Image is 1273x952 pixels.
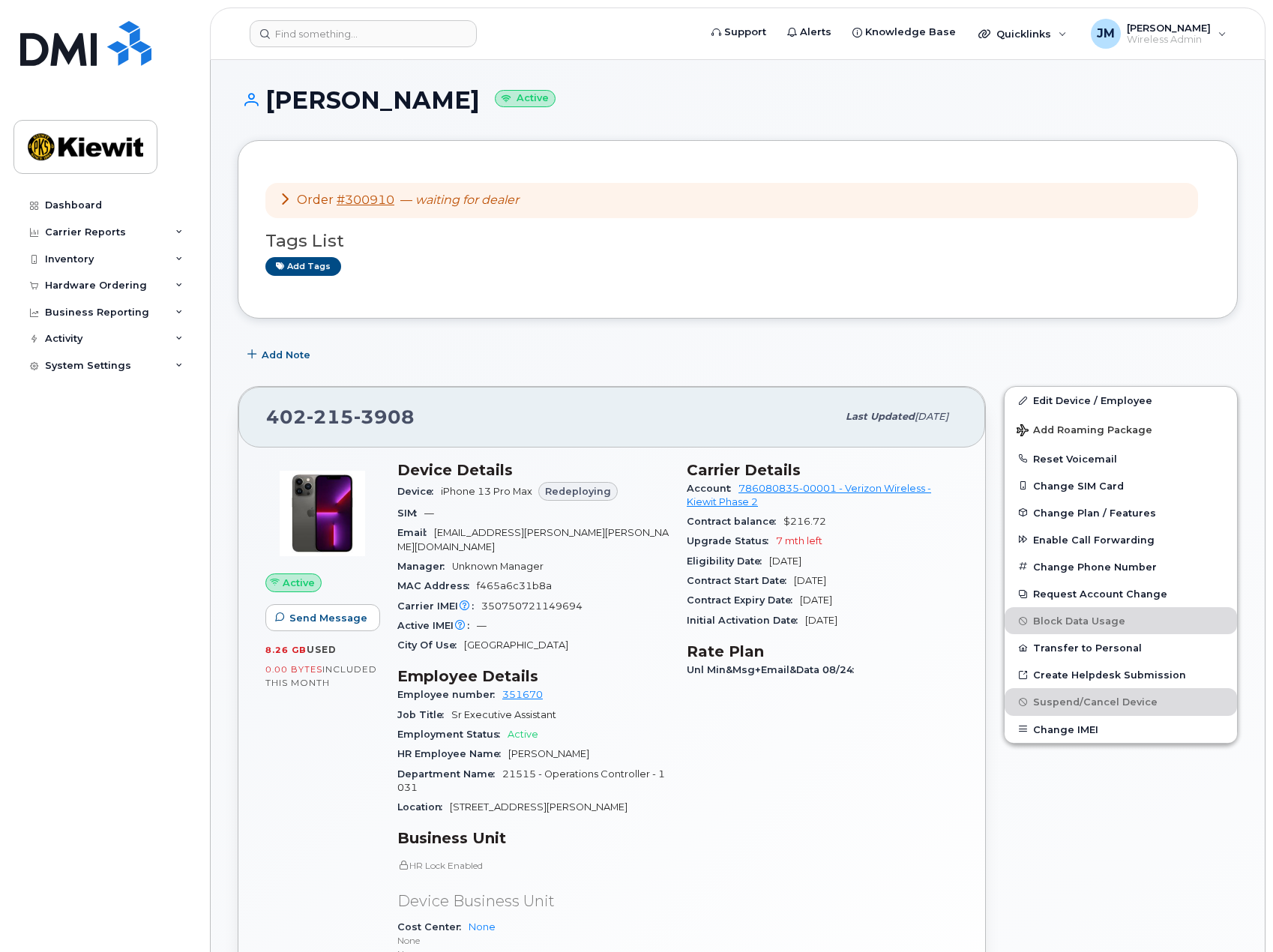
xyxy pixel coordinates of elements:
[289,611,367,625] span: Send Message
[508,729,538,740] span: Active
[687,594,800,606] span: Contract Expiry Date
[1033,696,1158,708] span: Suspend/Cancel Device
[687,615,805,626] span: Initial Activation Date
[783,516,826,527] span: $216.72
[397,639,464,651] span: City Of Use
[1005,716,1237,743] button: Change IMEI
[800,594,832,606] span: [DATE]
[687,516,783,527] span: Contract balance
[687,535,776,546] span: Upgrade Status
[397,891,669,912] p: Device Business Unit
[337,193,394,207] a: #300910
[265,604,380,631] button: Send Message
[1017,424,1152,439] span: Add Roaming Package
[397,934,669,947] p: None
[397,580,477,591] span: MAC Address
[477,620,487,631] span: —
[265,645,307,655] span: 8.26 GB
[1005,607,1237,634] button: Block Data Usage
[397,620,477,631] span: Active IMEI
[397,561,452,572] span: Manager
[687,575,794,586] span: Contract Start Date
[424,507,434,519] span: —
[502,689,543,700] a: 351670
[1005,553,1237,580] button: Change Phone Number
[794,575,826,586] span: [DATE]
[452,561,544,572] span: Unknown Manager
[1005,661,1237,688] a: Create Helpdesk Submission
[1033,507,1156,518] span: Change Plan / Features
[415,193,519,207] em: waiting for dealer
[283,576,315,590] span: Active
[238,341,323,368] button: Add Note
[687,555,769,567] span: Eligibility Date
[687,461,958,479] h3: Carrier Details
[354,406,415,428] span: 3908
[397,921,469,933] span: Cost Center
[1005,472,1237,499] button: Change SIM Card
[266,406,415,428] span: 402
[481,600,583,612] span: 350750721149694
[1005,414,1237,445] button: Add Roaming Package
[397,709,451,720] span: Job Title
[397,801,450,813] span: Location
[397,486,441,497] span: Device
[441,486,532,497] span: iPhone 13 Pro Max
[1005,634,1237,661] button: Transfer to Personal
[687,664,861,675] span: Unl Min&Msg+Email&Data 08/24
[277,469,367,558] img: image20231002-3703462-oworib.jpeg
[397,507,424,519] span: SIM
[265,664,322,675] span: 0.00 Bytes
[265,232,1210,250] h3: Tags List
[846,411,915,422] span: Last updated
[397,768,665,793] span: 21515 - Operations Controller - 1031
[397,600,481,612] span: Carrier IMEI
[450,801,628,813] span: [STREET_ADDRESS][PERSON_NAME]
[495,90,556,107] small: Active
[508,748,589,759] span: [PERSON_NAME]
[687,483,931,507] a: 786080835-00001 - Verizon Wireless - Kiewit Phase 2
[1208,887,1262,941] iframe: Messenger Launcher
[307,644,337,655] span: used
[297,193,334,207] span: Order
[1033,534,1155,545] span: Enable Call Forwarding
[776,535,822,546] span: 7 mth left
[1005,688,1237,715] button: Suspend/Cancel Device
[397,768,502,780] span: Department Name
[464,639,568,651] span: [GEOGRAPHIC_DATA]
[262,348,310,362] span: Add Note
[1005,580,1237,607] button: Request Account Change
[397,729,508,740] span: Employment Status
[805,615,837,626] span: [DATE]
[397,667,669,685] h3: Employee Details
[1005,499,1237,526] button: Change Plan / Features
[265,663,377,688] span: included this month
[397,689,502,700] span: Employee number
[1005,445,1237,472] button: Reset Voicemail
[687,483,738,494] span: Account
[477,580,552,591] span: f465a6c31b8a
[397,527,669,552] span: [EMAIL_ADDRESS][PERSON_NAME][PERSON_NAME][DOMAIN_NAME]
[397,748,508,759] span: HR Employee Name
[1005,387,1237,414] a: Edit Device / Employee
[915,411,948,422] span: [DATE]
[397,527,434,538] span: Email
[397,859,669,872] p: HR Lock Enabled
[397,829,669,847] h3: Business Unit
[265,257,341,276] a: Add tags
[397,461,669,479] h3: Device Details
[400,193,519,207] span: —
[451,709,556,720] span: Sr Executive Assistant
[307,406,354,428] span: 215
[545,484,611,498] span: Redeploying
[238,87,1238,113] h1: [PERSON_NAME]
[469,921,496,933] a: None
[769,555,801,567] span: [DATE]
[687,642,958,660] h3: Rate Plan
[1005,526,1237,553] button: Enable Call Forwarding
